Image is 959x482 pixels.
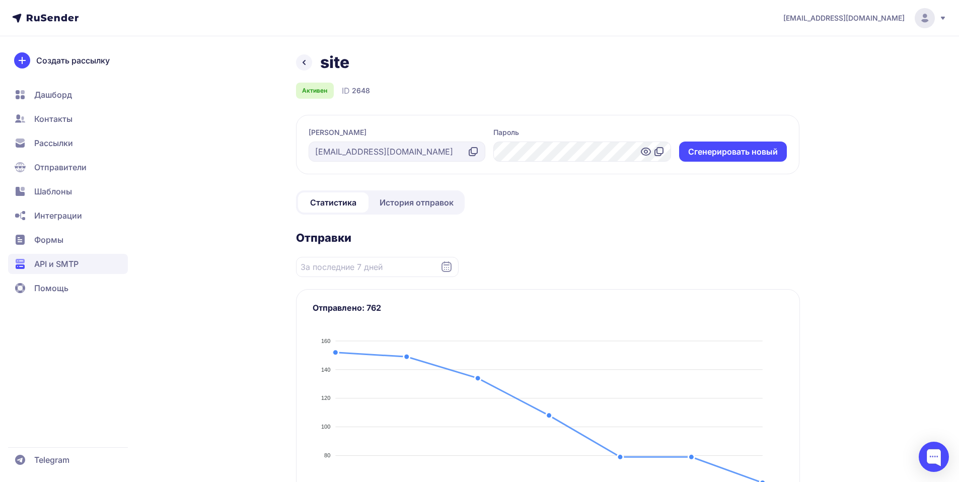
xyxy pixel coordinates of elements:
tspan: 160 [321,338,330,344]
button: Cгенерировать новый [679,142,787,162]
a: Telegram [8,450,128,470]
span: Контакты [34,113,72,125]
a: История отправок [371,192,463,213]
tspan: 120 [321,395,330,401]
h2: Отправки [296,231,800,245]
span: Активен [302,87,327,95]
span: Формы [34,234,63,246]
a: Статистика [298,192,368,213]
h1: site [320,52,349,73]
span: API и SMTP [34,258,79,270]
label: Пароль [493,127,519,137]
span: История отправок [380,196,454,209]
h3: Отправлено: 762 [313,302,783,314]
span: Интеграции [34,210,82,222]
span: [EMAIL_ADDRESS][DOMAIN_NAME] [783,13,905,23]
tspan: 140 [321,367,330,373]
span: Статистика [310,196,356,209]
span: Рассылки [34,137,73,149]
span: Telegram [34,454,69,466]
div: ID [342,85,370,97]
span: Помощь [34,282,68,294]
span: Дашборд [34,89,72,101]
span: Отправители [34,161,87,173]
tspan: 80 [324,452,330,458]
tspan: 100 [321,424,330,430]
span: 2648 [352,86,370,96]
input: Datepicker input [296,257,459,277]
span: Создать рассылку [36,54,110,66]
span: Шаблоны [34,185,72,197]
label: [PERSON_NAME] [309,127,366,137]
